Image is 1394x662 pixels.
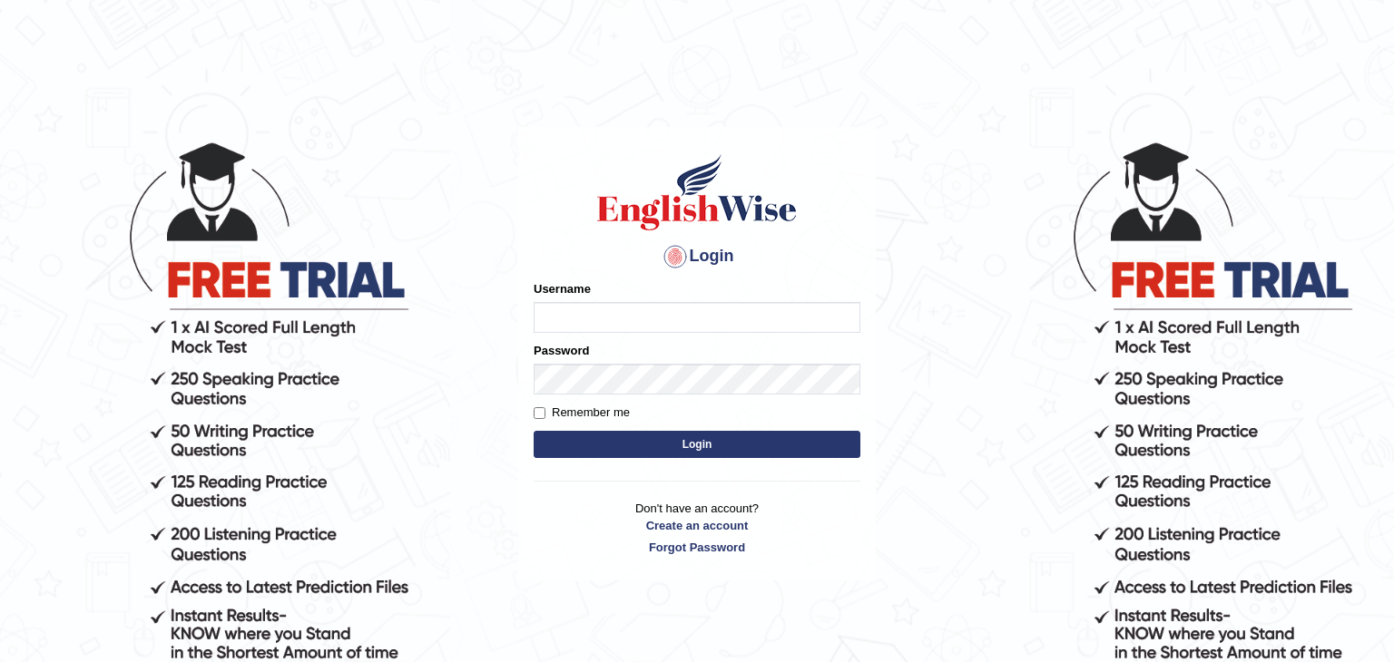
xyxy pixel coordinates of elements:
label: Password [534,342,589,359]
label: Username [534,280,591,297]
input: Remember me [534,407,545,419]
img: Logo of English Wise sign in for intelligent practice with AI [594,151,800,233]
button: Login [534,431,860,458]
h4: Login [534,242,860,271]
p: Don't have an account? [534,500,860,556]
a: Create an account [534,517,860,534]
a: Forgot Password [534,539,860,556]
label: Remember me [534,404,630,422]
